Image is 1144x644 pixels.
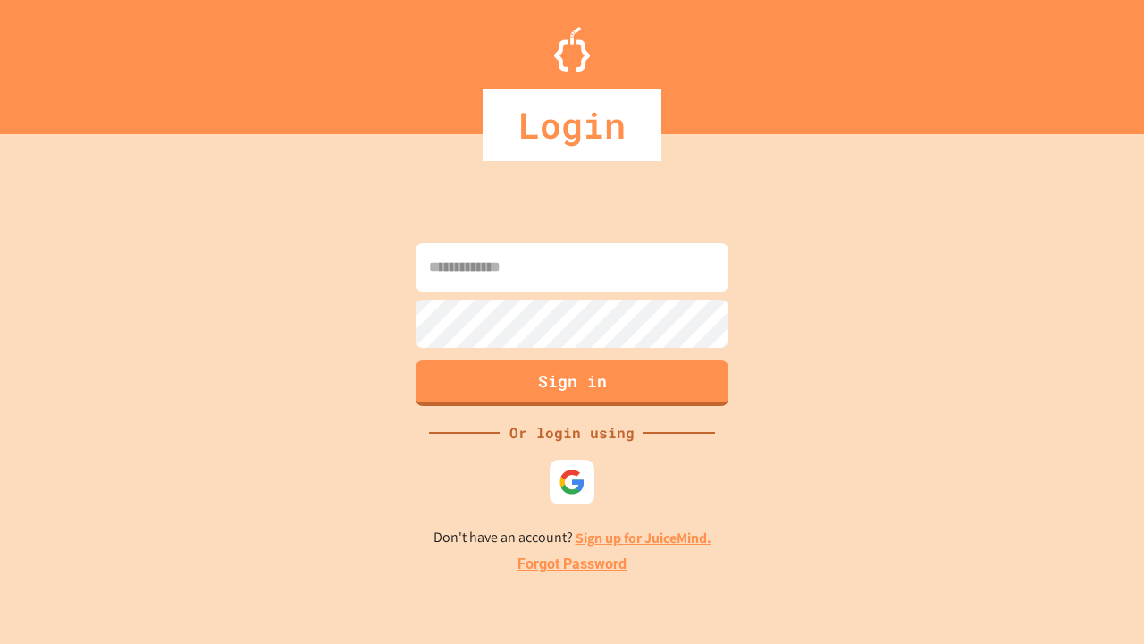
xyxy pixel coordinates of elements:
[576,529,711,547] a: Sign up for JuiceMind.
[416,360,728,406] button: Sign in
[517,554,627,575] a: Forgot Password
[500,422,643,444] div: Or login using
[559,469,585,496] img: google-icon.svg
[433,527,711,549] p: Don't have an account?
[1069,572,1126,626] iframe: chat widget
[996,495,1126,571] iframe: chat widget
[483,89,661,161] div: Login
[554,27,590,72] img: Logo.svg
